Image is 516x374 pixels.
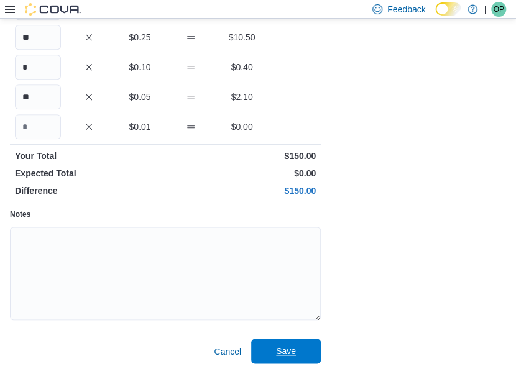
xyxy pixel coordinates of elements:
[387,3,425,16] span: Feedback
[168,167,316,180] p: $0.00
[117,91,163,103] p: $0.05
[117,31,163,43] p: $0.25
[276,345,296,357] span: Save
[10,209,30,219] label: Notes
[251,339,321,363] button: Save
[15,150,163,162] p: Your Total
[15,114,61,139] input: Quantity
[15,167,163,180] p: Expected Total
[219,91,265,103] p: $2.10
[214,345,241,358] span: Cancel
[484,2,486,17] p: |
[219,121,265,133] p: $0.00
[168,150,316,162] p: $150.00
[219,31,265,43] p: $10.50
[15,25,61,50] input: Quantity
[15,84,61,109] input: Quantity
[15,55,61,80] input: Quantity
[25,3,81,16] img: Cova
[15,185,163,197] p: Difference
[117,61,163,73] p: $0.10
[117,121,163,133] p: $0.01
[491,2,506,17] div: Owen Pfaff
[168,185,316,197] p: $150.00
[209,339,246,364] button: Cancel
[219,61,265,73] p: $0.40
[493,2,504,17] span: OP
[435,2,461,16] input: Dark Mode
